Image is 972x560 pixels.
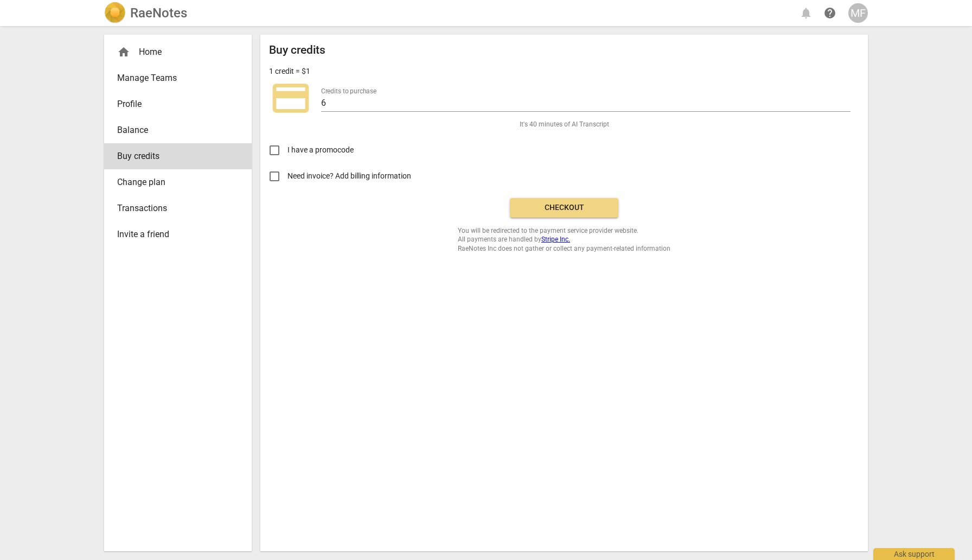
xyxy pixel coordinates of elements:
span: credit_card [269,77,312,120]
h2: RaeNotes [130,5,187,21]
button: Checkout [510,198,618,218]
a: Manage Teams [104,65,252,91]
span: Buy credits [117,150,230,163]
a: Transactions [104,195,252,221]
label: Credits to purchase [321,88,376,94]
h2: Buy credits [269,43,325,57]
a: Buy credits [104,143,252,169]
span: You will be redirected to the payment service provider website. All payments are handled by RaeNo... [458,226,670,253]
a: LogoRaeNotes [104,2,187,24]
a: Balance [104,117,252,143]
a: Stripe Inc. [541,236,570,243]
span: Manage Teams [117,72,230,85]
span: Balance [117,124,230,137]
span: Change plan [117,176,230,189]
span: Profile [117,98,230,111]
span: Invite a friend [117,228,230,241]
span: Checkout [519,202,610,213]
img: Logo [104,2,126,24]
div: Ask support [873,548,955,560]
span: I have a promocode [287,144,354,156]
span: help [823,7,836,20]
span: Transactions [117,202,230,215]
a: Profile [104,91,252,117]
p: 1 credit = $1 [269,66,310,77]
a: Change plan [104,169,252,195]
a: Help [820,3,840,23]
a: Invite a friend [104,221,252,247]
span: Need invoice? Add billing information [287,170,413,182]
span: It's 40 minutes of AI Transcript [520,120,609,129]
div: Home [104,39,252,65]
span: home [117,46,130,59]
div: Home [117,46,230,59]
button: MF [848,3,868,23]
